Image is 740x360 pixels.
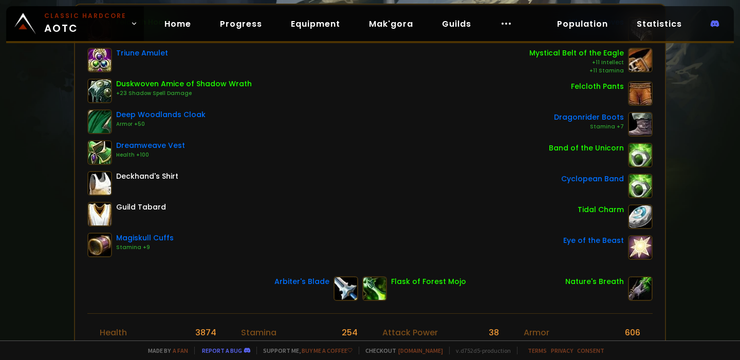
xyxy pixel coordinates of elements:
div: 254 [342,326,358,339]
img: item-11784 [334,276,358,301]
div: +11 Stamina [529,67,624,75]
img: item-1404 [628,204,653,229]
div: Armor +50 [116,120,206,128]
span: Checkout [359,347,443,354]
img: item-10063 [87,79,112,103]
div: Eye of the Beast [563,235,624,246]
a: Progress [212,13,270,34]
img: item-19115 [362,276,387,301]
div: Duskwoven Amice of Shadow Wrath [116,79,252,89]
div: 4 % [627,339,640,352]
div: Melee critic [382,339,430,352]
div: Intellect [241,339,275,352]
img: item-10021 [87,140,112,165]
img: item-5976 [87,202,112,226]
div: Dragonrider Boots [554,112,624,123]
a: Guilds [434,13,479,34]
img: item-7722 [87,48,112,72]
div: 3874 [195,326,216,339]
div: Band of the Unicorn [549,143,624,154]
a: a fan [173,347,188,354]
div: Mana [100,339,123,352]
img: item-19121 [87,109,112,134]
div: 38 [489,326,499,339]
div: Cyclopean Band [561,174,624,184]
img: item-7553 [628,143,653,167]
img: item-10180 [628,48,653,72]
div: +11 Intellect [529,59,624,67]
div: 606 [625,326,640,339]
div: Health +100 [116,151,185,159]
div: Stamina +9 [116,243,174,252]
div: Dodge [524,339,551,352]
a: [DOMAIN_NAME] [398,347,443,354]
div: 4663 [195,339,216,352]
div: +23 Shadow Spell Damage [116,89,252,98]
div: Guild Tabard [116,202,166,213]
a: Equipment [283,13,348,34]
div: Arbiter's Blade [274,276,329,287]
a: Privacy [551,347,573,354]
div: Magiskull Cuffs [116,233,174,243]
div: Attack Power [382,326,438,339]
div: 0 % [487,339,499,352]
div: Dreamweave Vest [116,140,185,151]
div: Felcloth Pants [571,81,624,92]
div: 238 [342,339,358,352]
div: Armor [524,326,549,339]
img: item-5107 [87,171,112,196]
a: Consent [577,347,604,354]
div: Stamina +7 [554,123,624,131]
a: Classic HardcoreAOTC [6,6,144,41]
a: Population [549,13,616,34]
span: Support me, [256,347,353,354]
div: Stamina [241,326,276,339]
span: v. d752d5 - production [449,347,511,354]
div: Tidal Charm [578,204,624,215]
a: Terms [528,347,547,354]
a: Buy me a coffee [302,347,353,354]
span: Made by [142,347,188,354]
a: Report a bug [202,347,242,354]
img: item-13107 [87,233,112,257]
img: item-18102 [628,112,653,137]
small: Classic Hardcore [44,11,126,21]
a: Mak'gora [361,13,421,34]
div: Health [100,326,127,339]
img: item-14107 [628,81,653,106]
a: Home [156,13,199,34]
div: Flask of Forest Mojo [391,276,466,287]
img: item-11824 [628,174,653,198]
div: Mystical Belt of the Eagle [529,48,624,59]
a: Statistics [628,13,690,34]
div: Nature's Breath [565,276,624,287]
div: Deckhand's Shirt [116,171,178,182]
div: Deep Woodlands Cloak [116,109,206,120]
span: AOTC [44,11,126,36]
img: item-13968 [628,235,653,260]
img: item-19118 [628,276,653,301]
div: Triune Amulet [116,48,168,59]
